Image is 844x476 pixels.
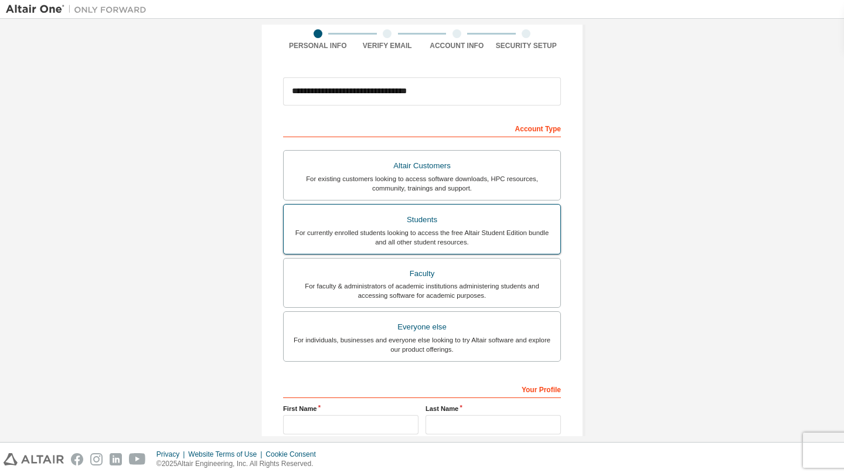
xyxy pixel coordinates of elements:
[291,266,553,282] div: Faculty
[6,4,152,15] img: Altair One
[291,281,553,300] div: For faculty & administrators of academic institutions administering students and accessing softwa...
[156,450,188,459] div: Privacy
[283,379,561,398] div: Your Profile
[266,450,322,459] div: Cookie Consent
[426,404,561,413] label: Last Name
[188,450,266,459] div: Website Terms of Use
[422,41,492,50] div: Account Info
[291,158,553,174] div: Altair Customers
[353,41,423,50] div: Verify Email
[156,459,323,469] p: © 2025 Altair Engineering, Inc. All Rights Reserved.
[492,41,561,50] div: Security Setup
[291,174,553,193] div: For existing customers looking to access software downloads, HPC resources, community, trainings ...
[283,404,418,413] label: First Name
[283,41,353,50] div: Personal Info
[291,228,553,247] div: For currently enrolled students looking to access the free Altair Student Edition bundle and all ...
[291,335,553,354] div: For individuals, businesses and everyone else looking to try Altair software and explore our prod...
[4,453,64,465] img: altair_logo.svg
[291,319,553,335] div: Everyone else
[71,453,83,465] img: facebook.svg
[283,118,561,137] div: Account Type
[110,453,122,465] img: linkedin.svg
[129,453,146,465] img: youtube.svg
[90,453,103,465] img: instagram.svg
[291,212,553,228] div: Students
